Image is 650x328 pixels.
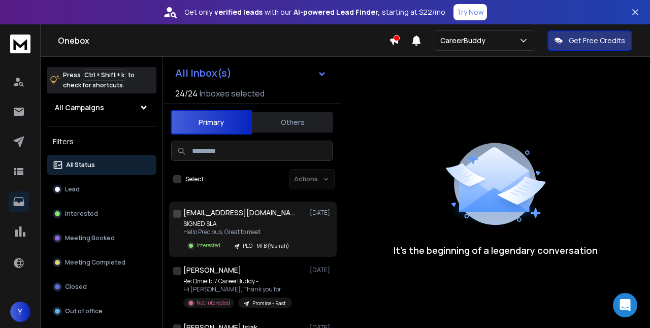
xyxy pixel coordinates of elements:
button: Closed [47,277,156,297]
button: Y [10,302,30,322]
p: Press to check for shortcuts. [63,70,135,90]
h1: [EMAIL_ADDRESS][DOMAIN_NAME] [183,208,295,218]
button: Interested [47,204,156,224]
span: 24 / 24 [175,87,198,100]
button: All Status [47,155,156,175]
button: Try Now [453,4,487,20]
p: Interested [197,242,220,249]
p: PEO - MFB (Yasirah) [243,242,289,250]
h1: Onebox [58,35,389,47]
p: All Status [66,161,95,169]
p: SIGNED SLA [183,220,295,228]
p: Promise - East [252,300,286,307]
span: Ctrl + Shift + k [83,69,126,81]
p: Re: Omieibi / CareerBuddy - [183,277,292,285]
button: Meeting Completed [47,252,156,273]
button: Meeting Booked [47,228,156,248]
label: Select [185,175,204,183]
h3: Filters [47,135,156,149]
p: Closed [65,283,87,291]
strong: verified leads [214,7,263,17]
p: Interested [65,210,98,218]
p: It’s the beginning of a legendary conversation [394,243,598,257]
p: Meeting Completed [65,258,125,267]
button: Out of office [47,301,156,321]
p: [DATE] [310,209,333,217]
img: logo [10,35,30,53]
p: Not Interested [197,299,230,307]
p: [DATE] [310,266,333,274]
button: All Campaigns [47,97,156,118]
div: Open Intercom Messenger [613,293,637,317]
button: Lead [47,179,156,200]
h1: [PERSON_NAME] [183,265,241,275]
p: Out of office [65,307,103,315]
p: Meeting Booked [65,234,115,242]
button: Get Free Credits [547,30,632,51]
p: Try Now [457,7,484,17]
p: Lead [65,185,80,193]
p: Hello Precious, Great to meet [183,228,295,236]
button: Others [252,111,333,134]
strong: AI-powered Lead Finder, [294,7,380,17]
p: Get only with our starting at $22/mo [184,7,445,17]
h3: Inboxes selected [200,87,265,100]
button: Primary [171,110,252,135]
h1: All Campaigns [55,103,104,113]
p: CareerBuddy [440,36,490,46]
p: Hi [PERSON_NAME], Thank you for [183,285,292,293]
h1: All Inbox(s) [175,68,232,78]
button: All Inbox(s) [167,63,335,83]
p: Get Free Credits [569,36,625,46]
